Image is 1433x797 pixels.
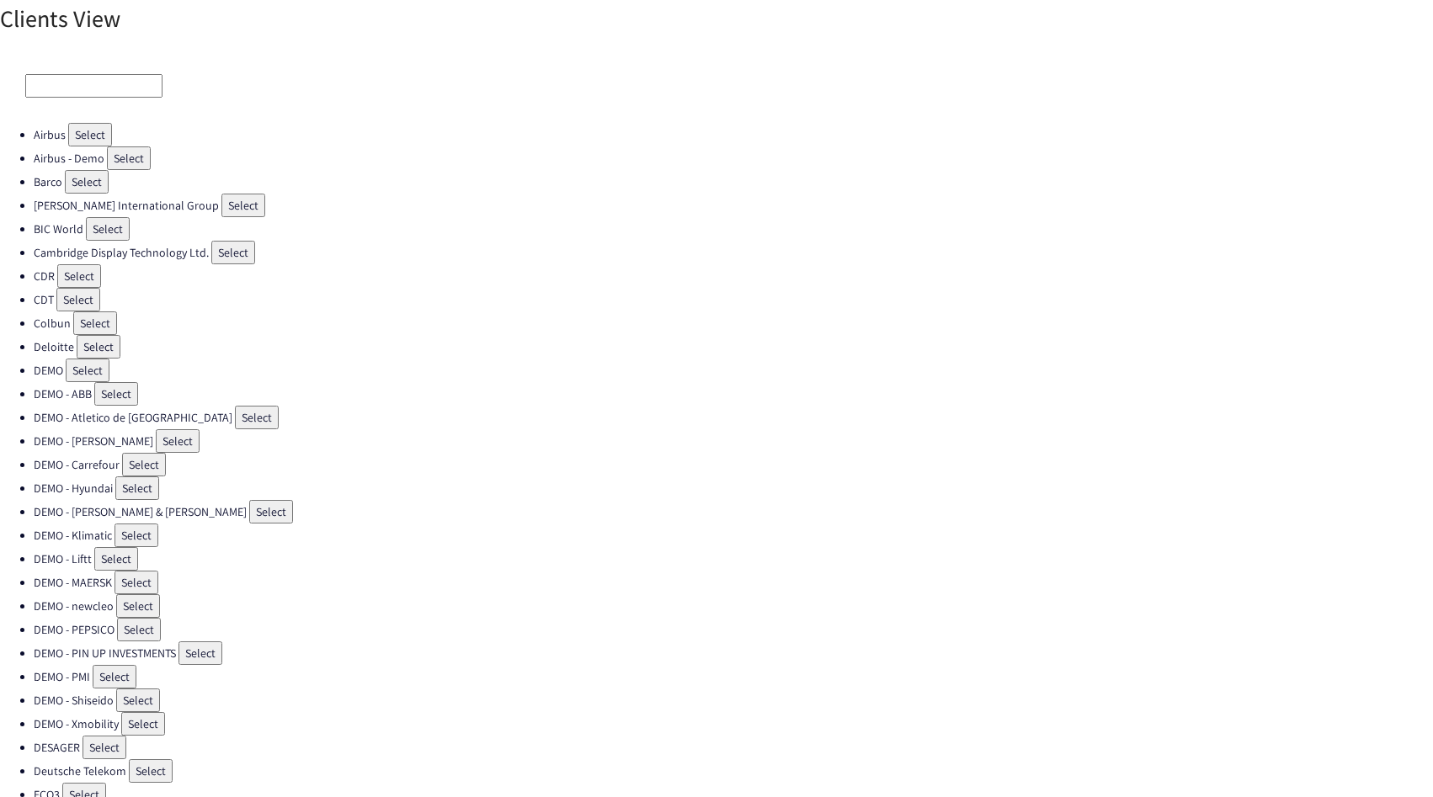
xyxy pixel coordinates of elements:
li: DEMO - Liftt [34,547,1433,571]
li: DEMO - MAERSK [34,571,1433,594]
button: Select [115,571,158,594]
li: BIC World [34,217,1433,241]
button: Select [178,641,222,665]
button: Select [94,382,138,406]
li: DEMO - Shiseido [34,688,1433,712]
li: DEMO - Xmobility [34,712,1433,736]
button: Select [93,665,136,688]
li: DEMO - newcleo [34,594,1433,618]
button: Select [86,217,130,241]
li: DEMO - Atletico de [GEOGRAPHIC_DATA] [34,406,1433,429]
button: Select [57,264,101,288]
div: Widget de chat [1349,716,1433,797]
button: Select [122,453,166,476]
li: DEMO - Hyundai [34,476,1433,500]
button: Select [117,618,161,641]
li: DEMO - PEPSICO [34,618,1433,641]
li: Deutsche Telekom [34,759,1433,783]
button: Select [77,335,120,359]
li: CDT [34,288,1433,311]
button: Select [66,359,109,382]
button: Select [116,594,160,618]
button: Select [156,429,200,453]
li: DESAGER [34,736,1433,759]
li: Airbus - Demo [34,146,1433,170]
li: Airbus [34,123,1433,146]
li: Colbun [34,311,1433,335]
button: Select [121,712,165,736]
button: Select [129,759,173,783]
button: Select [107,146,151,170]
button: Select [221,194,265,217]
li: DEMO - [PERSON_NAME] [34,429,1433,453]
button: Select [56,288,100,311]
li: DEMO - Carrefour [34,453,1433,476]
button: Select [83,736,126,759]
li: DEMO [34,359,1433,382]
button: Select [235,406,279,429]
li: [PERSON_NAME] International Group [34,194,1433,217]
li: DEMO - PIN UP INVESTMENTS [34,641,1433,665]
li: DEMO - PMI [34,665,1433,688]
li: Cambridge Display Technology Ltd. [34,241,1433,264]
li: Deloitte [34,335,1433,359]
button: Select [115,523,158,547]
li: DEMO - [PERSON_NAME] & [PERSON_NAME] [34,500,1433,523]
iframe: Chat Widget [1349,716,1433,797]
li: CDR [34,264,1433,288]
button: Select [249,500,293,523]
li: DEMO - ABB [34,382,1433,406]
button: Select [94,547,138,571]
li: DEMO - Klimatic [34,523,1433,547]
button: Select [73,311,117,335]
button: Select [65,170,109,194]
button: Select [115,476,159,500]
button: Select [116,688,160,712]
button: Select [68,123,112,146]
button: Select [211,241,255,264]
li: Barco [34,170,1433,194]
